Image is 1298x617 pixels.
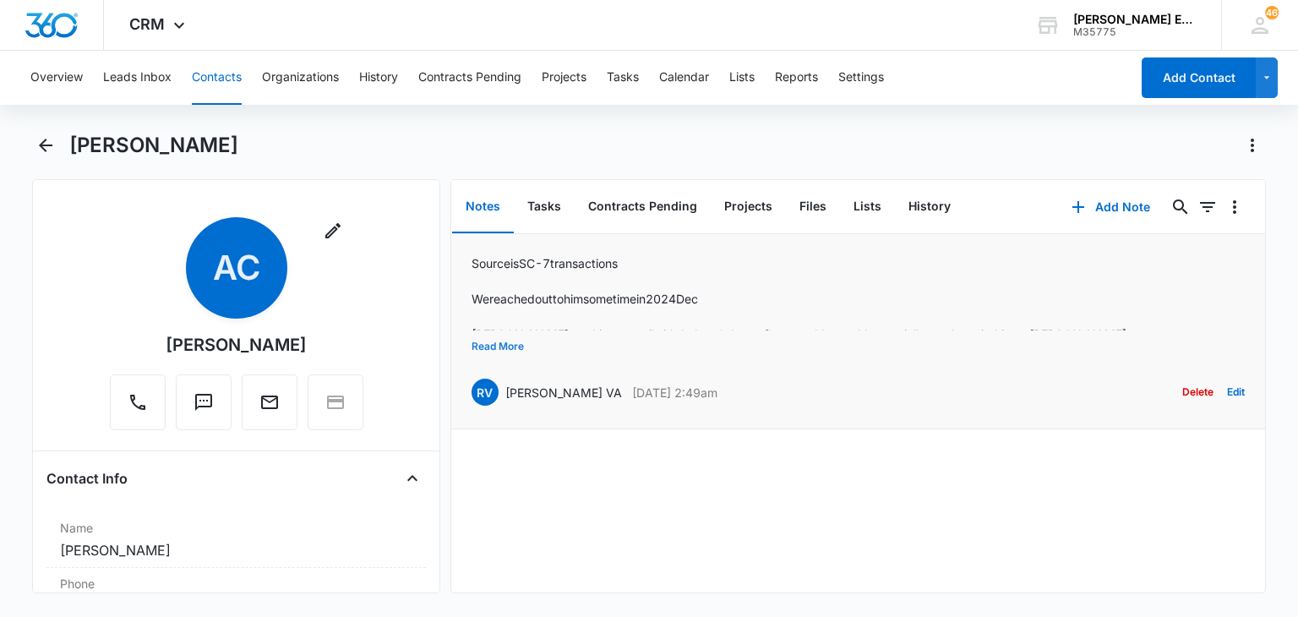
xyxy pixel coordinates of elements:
[30,51,83,105] button: Overview
[472,330,524,363] button: Read More
[895,181,964,233] button: History
[542,51,586,105] button: Projects
[176,401,232,415] a: Text
[452,181,514,233] button: Notes
[472,379,499,406] span: RV
[1073,26,1197,38] div: account id
[192,51,242,105] button: Contacts
[1239,132,1266,159] button: Actions
[110,374,166,430] button: Call
[632,384,717,401] p: [DATE] 2:49am
[472,325,1245,361] p: [PERSON_NAME] sent him an email with the breakdown of how much he would potentially save by switc...
[242,374,297,430] button: Email
[46,468,128,489] h4: Contact Info
[1265,6,1279,19] span: 46
[103,51,172,105] button: Leads Inbox
[69,133,238,158] h1: [PERSON_NAME]
[60,540,412,560] dd: [PERSON_NAME]
[659,51,709,105] button: Calendar
[711,181,786,233] button: Projects
[262,51,339,105] button: Organizations
[359,51,398,105] button: History
[60,575,412,592] label: Phone
[575,181,711,233] button: Contracts Pending
[1182,376,1213,408] button: Delete
[729,51,755,105] button: Lists
[166,332,307,358] div: [PERSON_NAME]
[176,374,232,430] button: Text
[46,512,425,568] div: Name[PERSON_NAME]
[840,181,895,233] button: Lists
[786,181,840,233] button: Files
[1194,194,1221,221] button: Filters
[505,384,622,401] p: [PERSON_NAME] VA
[242,401,297,415] a: Email
[472,290,1245,308] p: We reached out to him sometime in 2024 Dec
[418,51,521,105] button: Contracts Pending
[32,132,58,159] button: Back
[1221,194,1248,221] button: Overflow Menu
[472,254,1245,272] p: Source is SC- 7 transactions
[1167,194,1194,221] button: Search...
[1142,57,1256,98] button: Add Contact
[775,51,818,105] button: Reports
[186,217,287,319] span: AC
[1227,376,1245,408] button: Edit
[110,401,166,415] a: Call
[129,15,165,33] span: CRM
[60,519,412,537] label: Name
[1073,13,1197,26] div: account name
[607,51,639,105] button: Tasks
[1055,187,1167,227] button: Add Note
[399,465,426,492] button: Close
[838,51,884,105] button: Settings
[1265,6,1279,19] div: notifications count
[514,181,575,233] button: Tasks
